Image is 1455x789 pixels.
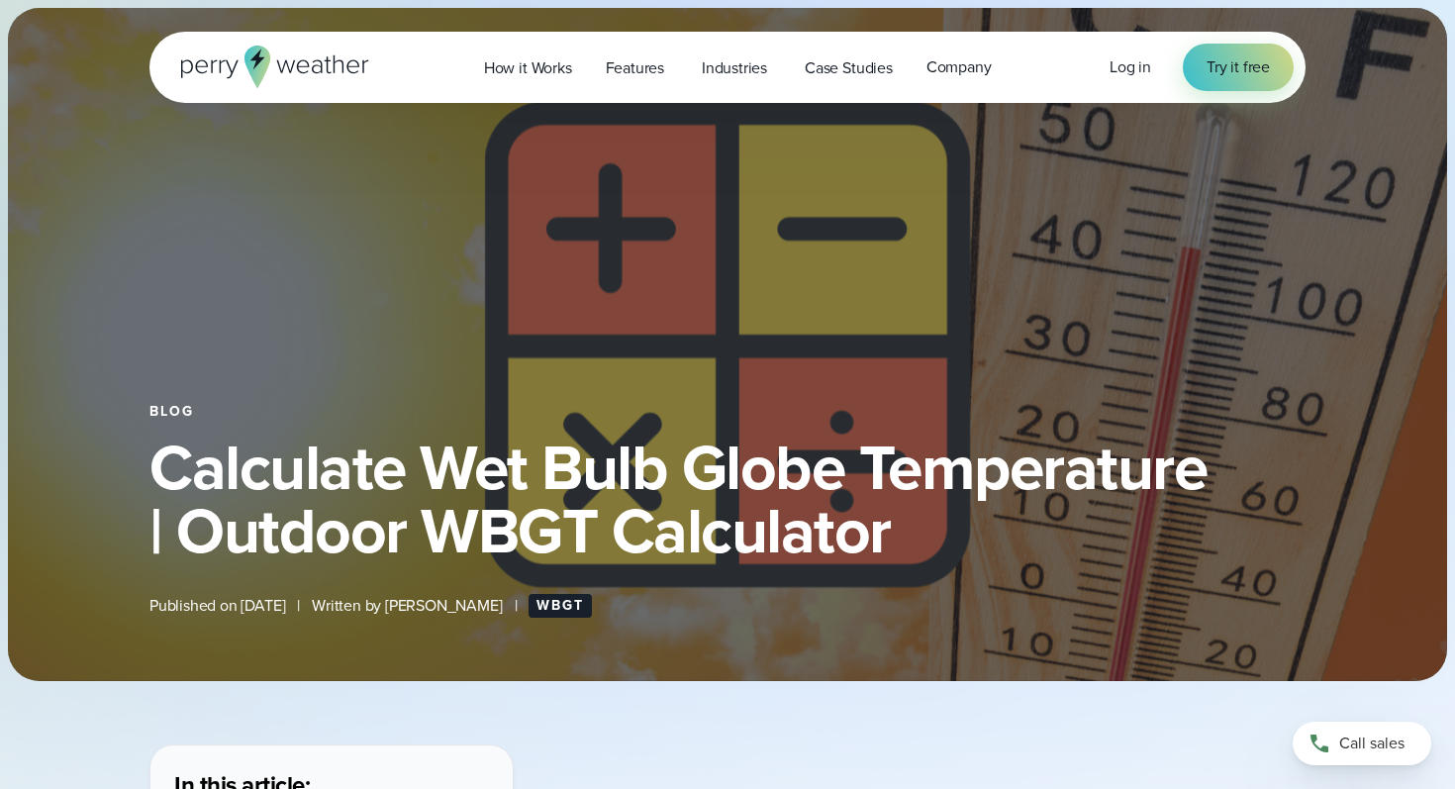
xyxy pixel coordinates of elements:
span: | [515,594,518,618]
span: Case Studies [805,56,893,80]
span: Company [926,55,992,79]
span: Published on [DATE] [149,594,285,618]
a: Call sales [1293,722,1431,765]
a: How it Works [467,48,589,88]
div: Blog [149,404,1306,420]
a: Case Studies [788,48,910,88]
span: | [297,594,300,618]
span: Log in [1110,55,1151,78]
h1: Calculate Wet Bulb Globe Temperature | Outdoor WBGT Calculator [149,436,1306,562]
a: Log in [1110,55,1151,79]
span: Features [606,56,664,80]
span: Call sales [1339,732,1405,755]
span: Written by [PERSON_NAME] [312,594,502,618]
a: WBGT [529,594,592,618]
span: Industries [702,56,767,80]
span: How it Works [484,56,572,80]
a: Try it free [1183,44,1294,91]
span: Try it free [1207,55,1270,79]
